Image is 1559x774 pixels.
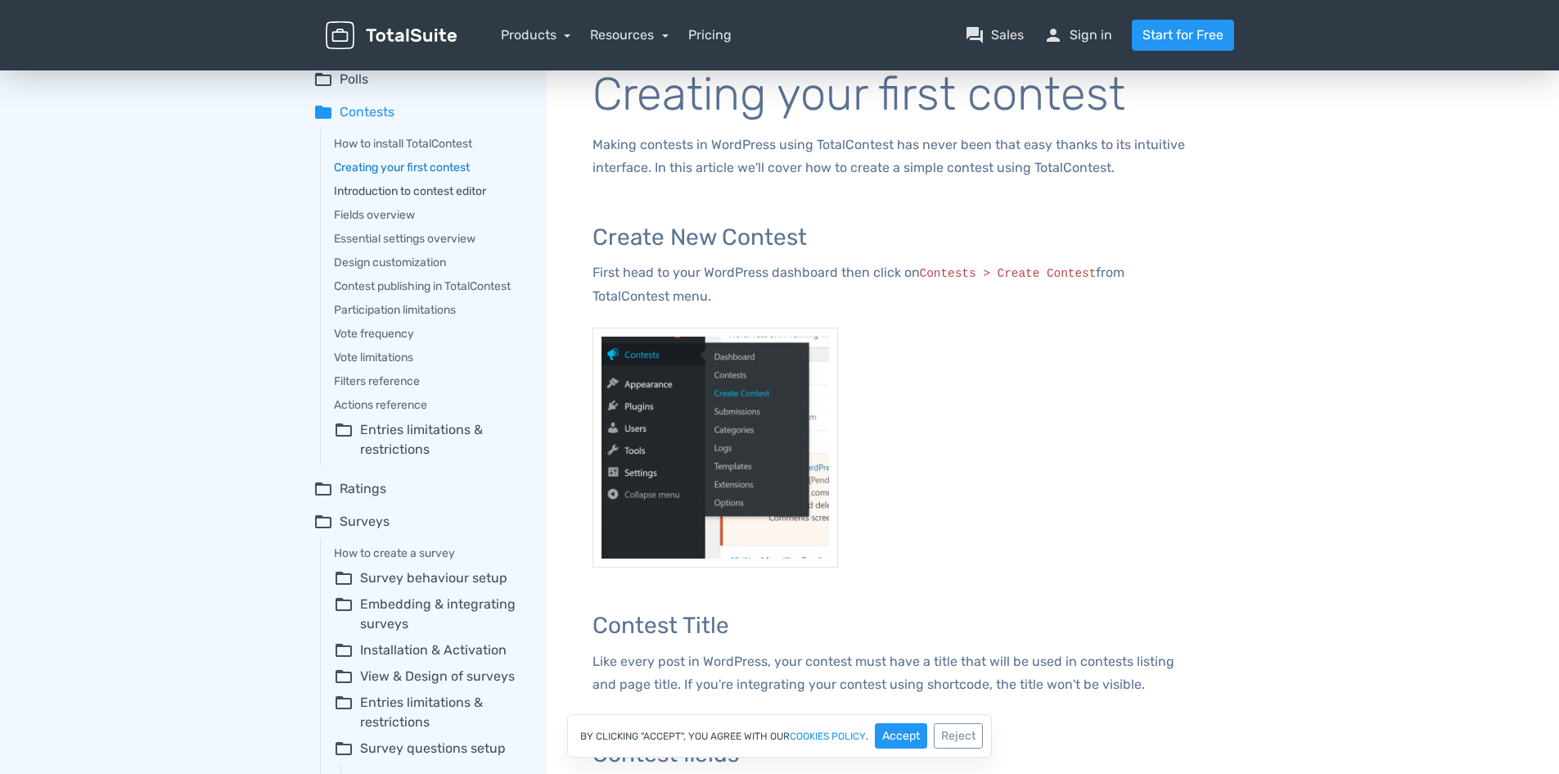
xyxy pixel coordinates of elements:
h3: Contest Title [593,613,1201,639]
summary: folder_openEntries limitations & restrictions [334,693,524,732]
summary: folder_openEntries limitations & restrictions [334,420,524,459]
span: folder_open [313,479,333,499]
summary: folder_openView & Design of surveys [334,667,524,686]
a: Creating your first contest [334,159,524,176]
a: Essential settings overview [334,230,524,247]
summary: folder_openSurveys [313,512,524,532]
img: Create contest from TotalContest menu [593,328,838,568]
a: Filters reference [334,373,524,390]
img: TotalSuite for WordPress [326,21,457,50]
summary: folder_openInstallation & Activation [334,640,524,660]
p: First head to your WordPress dashboard then click on from TotalContest menu. [593,261,1201,308]
a: Actions reference [334,396,524,414]
span: folder_open [334,640,354,660]
p: Making contests in WordPress using TotalContest has never been that easy thanks to its intuitive ... [593,134,1201,179]
a: question_answerSales [965,25,1024,45]
span: person [1043,25,1063,45]
span: folder_open [313,70,333,89]
p: Like every post in WordPress, your contest must have a title that will be used in contests listin... [593,650,1201,696]
span: folder_open [334,420,354,459]
a: Start for Free [1132,20,1234,51]
a: How to install TotalContest [334,135,524,152]
a: cookies policy [790,731,866,741]
span: folder_open [334,595,354,634]
a: Fields overview [334,206,524,224]
a: Vote frequency [334,325,524,342]
summary: folder_openRatings [313,479,524,499]
button: Reject [934,723,983,749]
a: Introduction to contest editor [334,183,524,200]
a: Participation limitations [334,301,524,319]
a: Contest publishing in TotalContest [334,278,524,295]
div: By clicking "Accept", you agree with our . [567,714,992,758]
a: Design customization [334,254,524,271]
h3: Create New Contest [593,225,1201,251]
a: Products [501,27,571,43]
summary: folder_openEmbedding & integrating surveys [334,595,524,634]
a: Pricing [688,25,732,45]
span: folder_open [334,568,354,588]
span: folder_open [334,693,354,732]
h1: Creating your first contest [593,70,1201,120]
a: Resources [590,27,669,43]
summary: folder_openPolls [313,70,524,89]
a: Vote limitations [334,349,524,366]
summary: folderContests [313,102,524,122]
span: folder_open [313,512,333,532]
code: Contests > Create Contest [920,267,1097,280]
span: folder_open [334,667,354,686]
button: Accept [875,723,927,749]
h3: Contest fields [593,742,1201,767]
a: personSign in [1043,25,1112,45]
span: question_answer [965,25,985,45]
summary: folder_openSurvey behaviour setup [334,568,524,588]
span: folder [313,102,333,122]
a: How to create a survey [334,545,524,562]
